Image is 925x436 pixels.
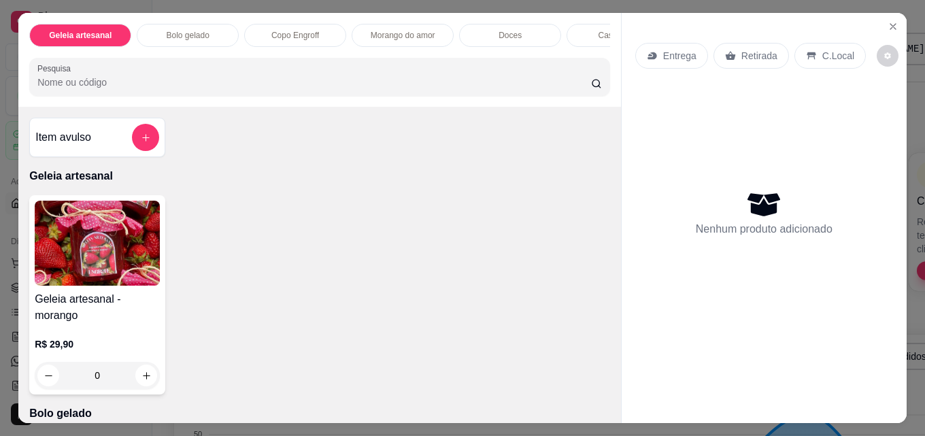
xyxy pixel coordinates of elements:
[499,30,522,41] p: Doces
[371,30,435,41] p: Morango do amor
[35,291,160,324] h4: Geleia artesanal - morango
[599,30,637,41] p: Caseirinho
[37,76,591,89] input: Pesquisa
[135,365,157,386] button: increase-product-quantity
[741,49,777,63] p: Retirada
[37,365,59,386] button: decrease-product-quantity
[696,221,832,237] p: Nenhum produto adicionado
[35,201,160,286] img: product-image
[271,30,320,41] p: Copo Engroff
[663,49,696,63] p: Entrega
[49,30,112,41] p: Geleia artesanal
[29,405,610,422] p: Bolo gelado
[882,16,904,37] button: Close
[35,129,91,146] h4: Item avulso
[29,168,610,184] p: Geleia artesanal
[132,124,159,151] button: add-separate-item
[37,63,75,74] label: Pesquisa
[822,49,854,63] p: C.Local
[877,45,898,67] button: decrease-product-quantity
[35,337,160,351] p: R$ 29,90
[167,30,209,41] p: Bolo gelado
